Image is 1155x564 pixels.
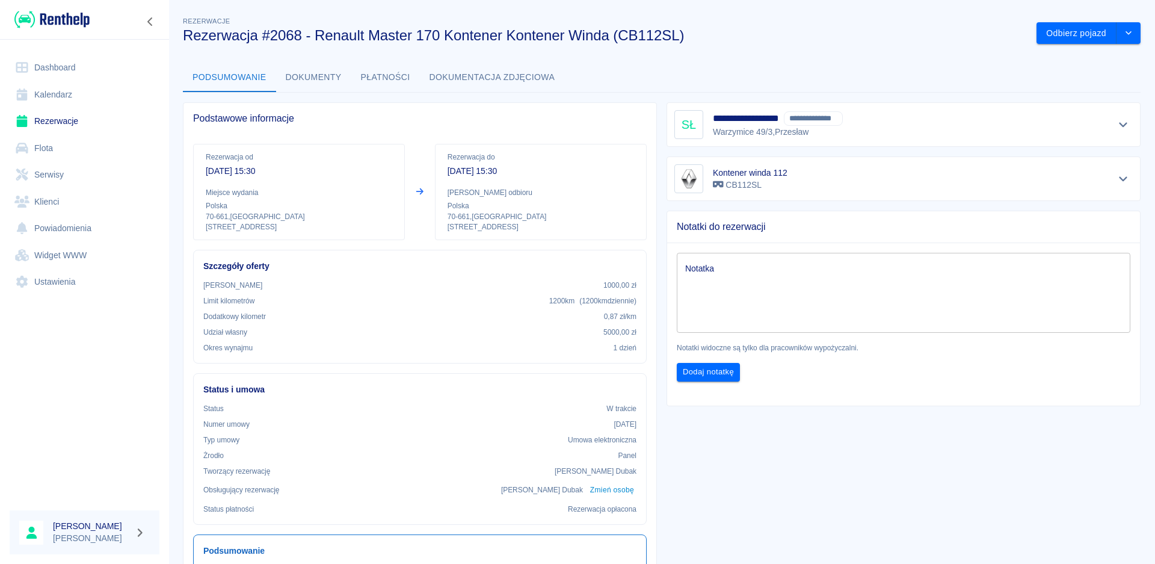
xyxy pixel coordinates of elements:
[549,296,636,306] p: 1200 km
[53,520,130,532] h6: [PERSON_NAME]
[568,435,636,445] p: Umowa elektroniczna
[203,466,270,477] p: Tworzący rezerwację
[203,296,254,306] p: Limit kilometrów
[10,10,90,29] a: Renthelp logo
[677,342,1130,353] p: Notatki widoczne są tylko dla pracowników wypożyczalni.
[206,165,392,178] p: [DATE] 15:30
[203,435,239,445] p: Typ umowy
[10,81,159,108] a: Kalendarz
[1113,170,1133,187] button: Pokaż szczegóły
[53,532,130,545] p: [PERSON_NAME]
[206,152,392,163] p: Rezerwacja od
[203,260,636,273] h6: Szczegóły oferty
[206,200,392,211] p: Polska
[677,363,740,382] button: Dodaj notatkę
[713,167,787,179] h6: Kontener winda 112
[618,450,637,461] p: Panel
[448,200,634,211] p: Polska
[713,179,787,191] p: CB112SL
[614,342,636,353] p: 1 dzień
[203,342,253,353] p: Okres wynajmu
[276,63,351,92] button: Dokumenty
[448,152,634,163] p: Rezerwacja do
[183,63,276,92] button: Podsumowanie
[203,450,224,461] p: Żrodło
[448,165,634,178] p: [DATE] 15:30
[606,403,636,414] p: W trakcie
[203,419,250,430] p: Numer umowy
[14,10,90,29] img: Renthelp logo
[183,27,1027,44] h3: Rezerwacja #2068 - Renault Master 170 Kontener Kontener Winda (CB112SL)
[203,327,247,338] p: Udział własny
[1116,22,1141,45] button: drop-down
[203,403,224,414] p: Status
[448,222,634,232] p: [STREET_ADDRESS]
[10,161,159,188] a: Serwisy
[206,222,392,232] p: [STREET_ADDRESS]
[10,108,159,135] a: Rezerwacje
[10,215,159,242] a: Powiadomienia
[713,126,868,138] p: Warzymice 49/3 , Przesław
[501,485,583,495] p: [PERSON_NAME] Dubak
[677,221,1130,233] span: Notatki do rezerwacji
[203,504,254,515] p: Status płatności
[10,54,159,81] a: Dashboard
[614,419,636,430] p: [DATE]
[203,280,262,291] p: [PERSON_NAME]
[420,63,565,92] button: Dokumentacja zdjęciowa
[448,187,634,198] p: [PERSON_NAME] odbioru
[604,311,636,322] p: 0,87 zł /km
[674,110,703,139] div: SŁ
[206,187,392,198] p: Miejsce wydania
[10,135,159,162] a: Flota
[588,482,636,499] button: Zmień osobę
[193,113,647,125] span: Podstawowe informacje
[555,466,636,477] p: [PERSON_NAME] Dubak
[1036,22,1116,45] button: Odbierz pojazd
[203,311,266,322] p: Dodatkowy kilometr
[603,280,636,291] p: 1000,00 zł
[351,63,420,92] button: Płatności
[10,268,159,296] a: Ustawienia
[10,188,159,215] a: Klienci
[568,504,636,515] p: Rezerwacja opłacona
[203,383,636,396] h6: Status i umowa
[206,211,392,222] p: 70-661 , [GEOGRAPHIC_DATA]
[1113,116,1133,133] button: Pokaż szczegóły
[579,297,636,305] span: ( 1200 km dziennie )
[10,242,159,269] a: Widget WWW
[203,485,280,495] p: Obsługujący rezerwację
[677,167,701,191] img: Image
[141,14,159,29] button: Zwiń nawigację
[183,17,230,25] span: Rezerwacje
[203,545,636,557] h6: Podsumowanie
[603,327,636,338] p: 5000,00 zł
[448,211,634,222] p: 70-661 , [GEOGRAPHIC_DATA]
